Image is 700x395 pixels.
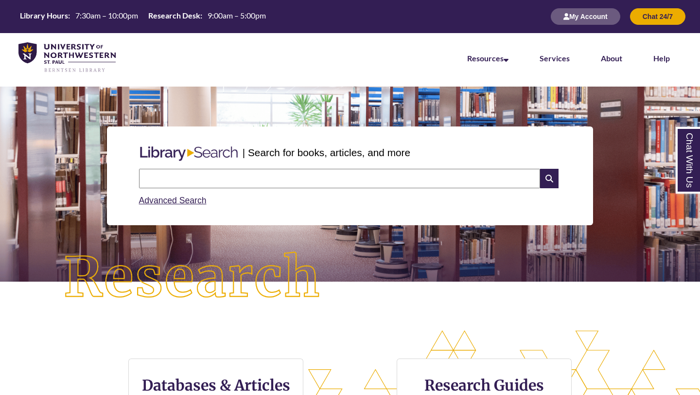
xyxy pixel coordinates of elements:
i: Search [540,169,559,188]
img: Libary Search [135,143,243,165]
a: Services [540,54,570,63]
button: Chat 24/7 [630,8,685,25]
a: Chat 24/7 [630,12,685,20]
a: My Account [551,12,620,20]
th: Research Desk: [144,10,204,21]
h3: Research Guides [405,376,563,395]
a: Help [653,54,670,63]
img: Research [35,223,350,333]
th: Library Hours: [16,10,71,21]
table: Hours Today [16,10,270,22]
a: Advanced Search [139,196,207,205]
a: About [601,54,622,63]
span: 9:00am – 5:00pm [208,11,266,20]
button: My Account [551,8,620,25]
span: 7:30am – 10:00pm [75,11,138,20]
img: UNWSP Library Logo [18,42,116,73]
a: Hours Today [16,10,270,23]
p: | Search for books, articles, and more [243,145,410,160]
a: Resources [467,54,508,63]
h3: Databases & Articles [137,376,295,395]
